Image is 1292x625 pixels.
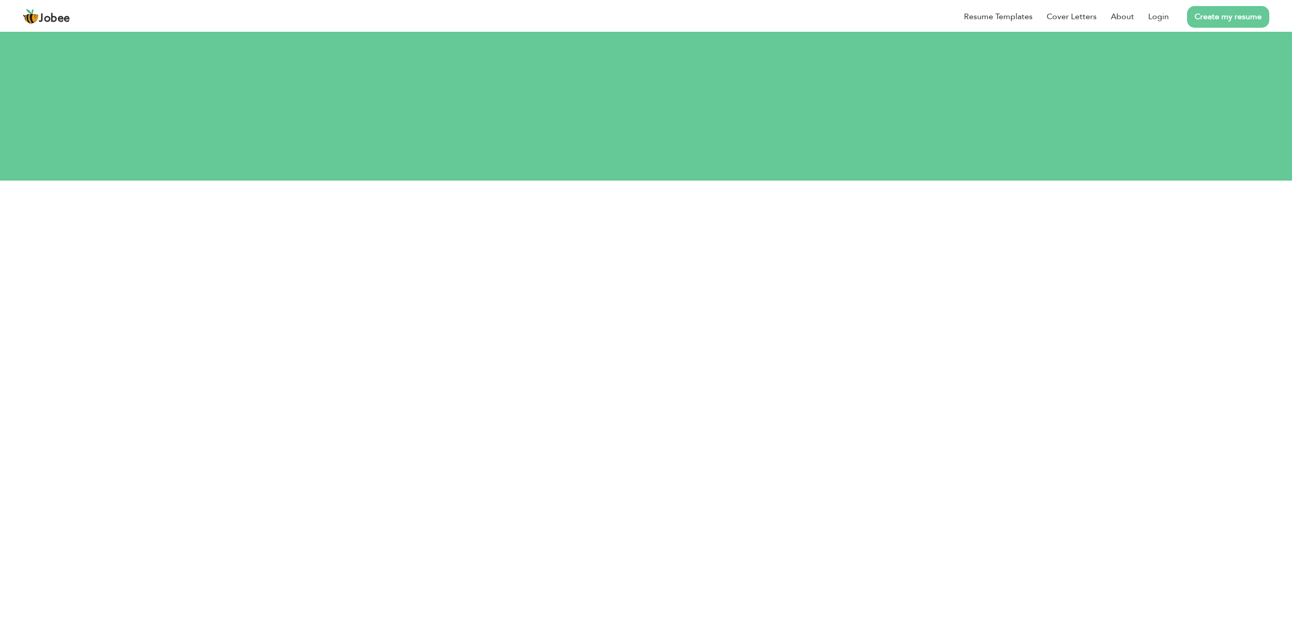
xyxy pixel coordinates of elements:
a: Cover Letters [1047,11,1097,23]
a: Jobee [23,9,70,25]
a: About [1111,11,1134,23]
a: Create my resume [1187,6,1269,28]
img: jobee.io [23,9,39,25]
a: Resume Templates [964,11,1033,23]
a: Login [1148,11,1169,23]
span: Jobee [39,13,70,24]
